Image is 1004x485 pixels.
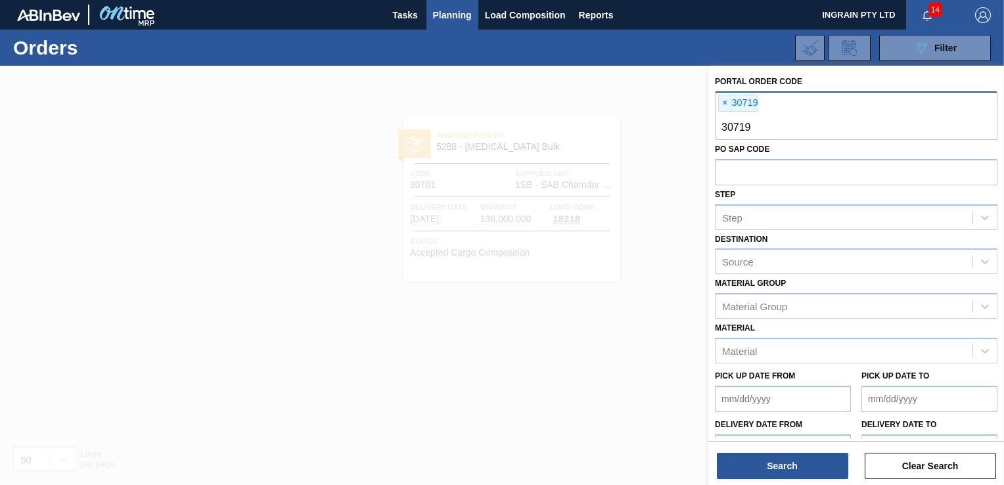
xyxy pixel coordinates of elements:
button: Filter [879,35,991,61]
label: Destination [715,235,767,244]
label: Delivery Date from [715,420,802,429]
label: Delivery Date to [861,420,936,429]
span: Tasks [391,7,420,23]
img: TNhmsLtSVTkK8tSr43FrP2fwEKptu5GPRR3wAAAABJRU5ErkJggg== [17,9,80,21]
h1: Orders [13,40,202,55]
label: Pick up Date to [861,371,929,381]
span: × [719,95,731,111]
input: mm/dd/yyyy [715,386,851,412]
label: Material [715,323,755,333]
div: Order Review Request [829,35,871,61]
span: 14 [928,3,942,17]
span: Reports [579,7,614,23]
img: Logout [975,7,991,23]
span: Load Composition [485,7,566,23]
label: Step [715,190,735,199]
span: Planning [433,7,472,23]
input: mm/dd/yyyy [861,386,997,412]
input: mm/dd/yyyy [861,434,997,461]
button: Notifications [906,6,948,24]
div: Material Group [722,301,787,312]
div: 30719 [718,95,758,112]
span: Filter [934,43,957,53]
label: Portal Order Code [715,77,802,86]
div: Source [722,256,754,267]
label: PO SAP Code [715,145,769,154]
div: Step [722,212,742,223]
label: Pick up Date from [715,371,795,381]
div: Import Order Negotiation [795,35,825,61]
div: Material [722,345,757,356]
label: Material Group [715,279,786,288]
input: mm/dd/yyyy [715,434,851,461]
